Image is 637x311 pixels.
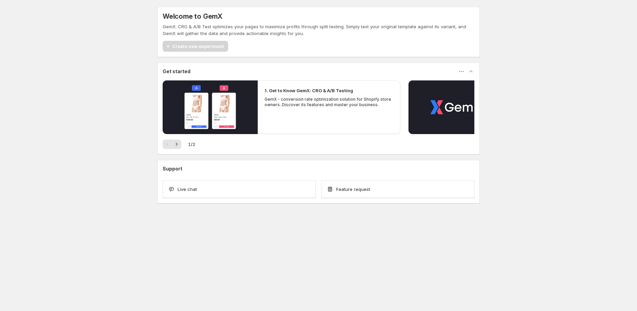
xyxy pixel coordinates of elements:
h3: Support [163,165,182,172]
span: 1 / 2 [188,141,195,148]
p: GemX - conversion rate optimization solution for Shopify store owners. Discover its features and ... [265,97,394,108]
span: Feature request [336,186,370,193]
h2: 1. Get to Know GemX: CRO & A/B Testing [265,87,353,94]
span: Live chat [178,186,197,193]
h3: Get started [163,68,190,75]
h5: Welcome to GemX [163,12,222,20]
p: GemX: CRO & A/B Test optimizes your pages to maximize profits through split testing. Simply test ... [163,23,474,37]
